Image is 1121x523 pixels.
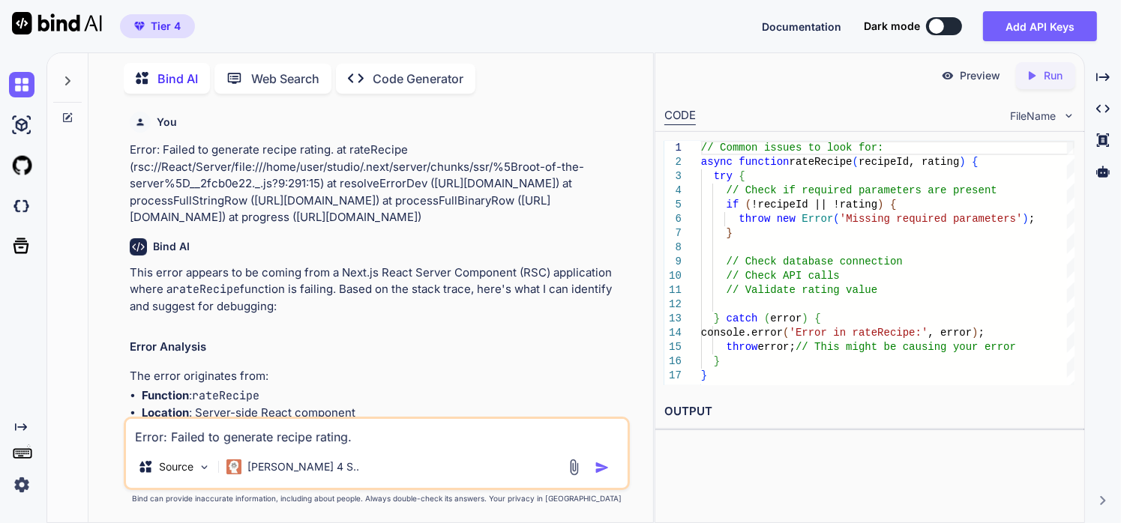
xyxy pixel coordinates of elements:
img: chat [9,72,34,97]
span: error; [758,341,796,353]
p: [PERSON_NAME] 4 S.. [247,459,359,474]
span: { [815,312,821,324]
div: 6 [664,212,682,226]
div: 11 [664,283,682,297]
img: darkCloudIdeIcon [9,193,34,219]
img: Claude 4 Sonnet [226,459,241,474]
span: ; [1029,213,1035,225]
button: premiumTier 4 [120,14,195,38]
div: 17 [664,369,682,383]
div: 2 [664,155,682,169]
div: 12 [664,297,682,312]
span: console.error [701,327,783,339]
p: Error: Failed to generate recipe rating. at rateRecipe (rsc://React/Server/file:///home/user/stud... [130,142,628,226]
span: , error [928,327,973,339]
span: { [739,170,745,182]
h2: OUTPUT [655,394,1084,429]
img: chevron down [1063,109,1075,122]
strong: Location [142,405,189,420]
div: 3 [664,169,682,184]
span: 'Error in rateRecipe:' [790,327,928,339]
code: rateRecipe [172,282,240,297]
span: ) [802,312,808,324]
li: : [142,387,628,405]
span: ( [745,199,751,211]
span: ) [878,199,884,211]
img: preview [941,69,955,82]
img: Bind AI [12,12,102,34]
span: // Check if required parameters are present [727,184,997,196]
p: Run [1045,68,1063,83]
div: 14 [664,326,682,340]
img: ai-studio [9,112,34,138]
span: 'Missing required parameters' [840,213,1023,225]
div: 5 [664,198,682,212]
span: async [701,156,733,168]
span: rateRecipe [790,156,853,168]
img: icon [595,460,610,475]
span: function [739,156,790,168]
span: { [973,156,979,168]
p: Code Generator [373,70,463,88]
img: attachment [565,459,583,476]
div: 7 [664,226,682,241]
span: } [714,355,720,367]
button: Documentation [762,19,841,34]
h6: You [157,115,177,130]
span: ( [764,312,770,324]
span: catch [727,312,758,324]
strong: Function [142,388,189,402]
div: 10 [664,269,682,283]
h2: Error Analysis [130,339,628,356]
h6: Bind AI [153,239,190,254]
div: CODE [664,107,696,125]
span: ( [853,156,859,168]
p: The error originates from: [130,368,628,385]
img: settings [9,472,34,498]
p: Bind AI [157,70,198,88]
span: throw [739,213,771,225]
span: // Common issues to look for: [701,142,884,154]
span: } [701,369,707,381]
span: Dark mode [864,19,920,34]
p: Preview [961,68,1001,83]
span: ; [979,327,985,339]
span: { [891,199,897,211]
span: // This might be causing your error [796,341,1016,353]
span: ( [834,213,840,225]
li: : Server-side React component [142,405,628,422]
span: } [714,312,720,324]
button: Add API Keys [983,11,1097,41]
div: 16 [664,354,682,369]
div: 1 [664,141,682,155]
span: ) [960,156,966,168]
span: } [727,227,733,239]
span: // Validate rating value [727,284,878,296]
span: Documentation [762,20,841,33]
span: try [714,170,733,182]
span: // Check database connection [727,256,903,267]
span: // Check API calls [727,270,840,282]
span: Error [802,213,834,225]
span: if [727,199,739,211]
span: throw [727,341,758,353]
div: 9 [664,255,682,269]
div: 4 [664,184,682,198]
p: Bind can provide inaccurate information, including about people. Always double-check its answers.... [124,493,631,504]
span: ) [1023,213,1029,225]
p: Source [159,459,193,474]
p: Web Search [251,70,319,88]
div: 15 [664,340,682,354]
span: ( [784,327,790,339]
div: 8 [664,241,682,255]
span: Tier 4 [151,19,181,34]
span: recipeId, rating [859,156,960,168]
span: !recipeId || !rating [752,199,878,211]
img: Pick Models [198,461,211,474]
img: githubLight [9,153,34,178]
code: rateRecipe [192,388,259,403]
div: 13 [664,312,682,326]
span: FileName [1011,109,1057,124]
span: ) [973,327,979,339]
img: premium [134,22,145,31]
